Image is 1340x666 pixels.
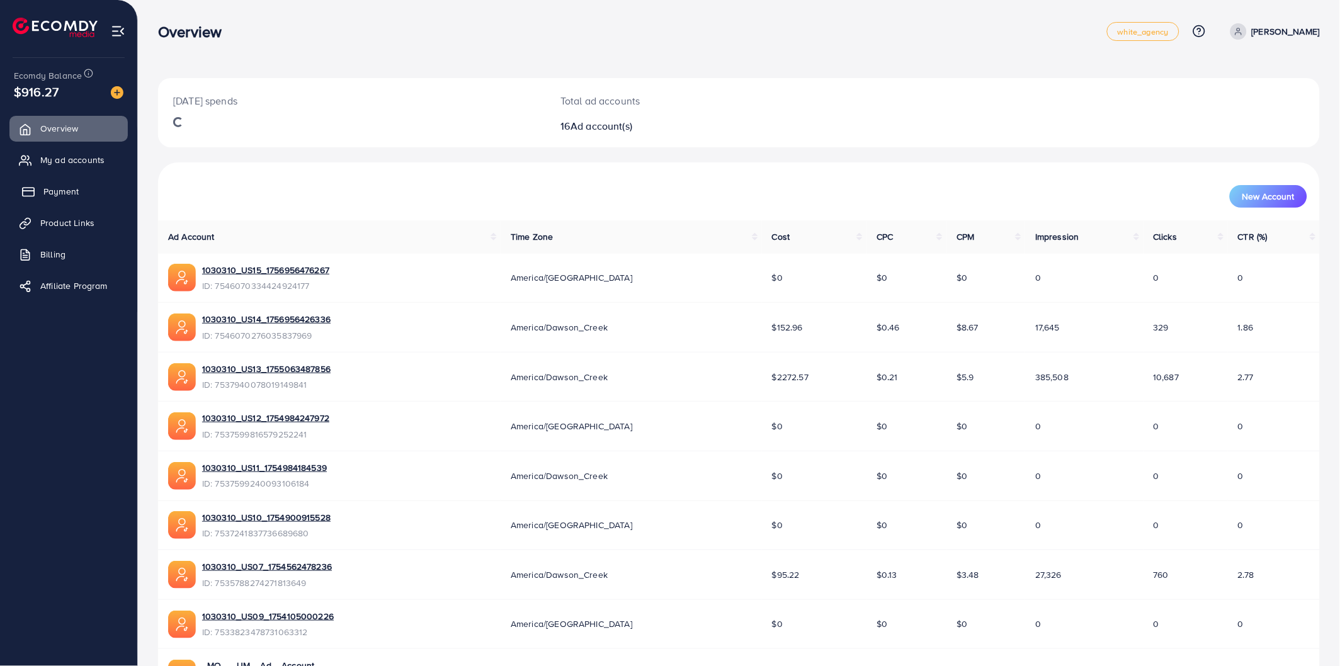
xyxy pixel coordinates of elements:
span: 1.86 [1238,321,1254,334]
a: 1030310_US07_1754562478236 [202,560,332,573]
img: ic-ads-acc.e4c84228.svg [168,363,196,391]
span: $152.96 [772,321,803,334]
a: 1030310_US10_1754900915528 [202,511,331,524]
span: ID: 7537241837736689680 [202,527,331,539]
span: $0 [877,420,887,432]
a: My ad accounts [9,147,128,172]
img: ic-ads-acc.e4c84228.svg [168,511,196,539]
span: $95.22 [772,568,800,581]
span: white_agency [1118,28,1169,36]
span: $0 [877,271,887,284]
span: 0 [1035,618,1041,630]
span: 0 [1238,420,1244,432]
span: Impression [1035,230,1079,243]
a: 1030310_US15_1756956476267 [202,264,329,276]
span: America/Dawson_Creek [511,568,608,581]
span: $0 [957,519,967,531]
span: $0 [772,271,783,284]
span: 0 [1238,519,1244,531]
span: 2.78 [1238,568,1254,581]
span: New Account [1242,192,1295,201]
span: Affiliate Program [40,279,108,292]
a: 1030310_US14_1756956426336 [202,313,331,325]
a: 1030310_US09_1754105000226 [202,610,334,623]
span: 17,645 [1035,321,1060,334]
span: $0 [877,519,887,531]
a: [PERSON_NAME] [1225,23,1320,40]
span: 0 [1035,519,1041,531]
span: 0 [1154,470,1159,482]
span: $916.27 [14,82,59,101]
button: New Account [1230,185,1307,208]
span: $0 [772,519,783,531]
span: $0.46 [877,321,900,334]
img: ic-ads-acc.e4c84228.svg [168,462,196,490]
span: $0.13 [877,568,897,581]
span: 0 [1035,420,1041,432]
a: Product Links [9,210,128,235]
span: America/[GEOGRAPHIC_DATA] [511,519,632,531]
span: 760 [1154,568,1169,581]
span: America/[GEOGRAPHIC_DATA] [511,420,632,432]
a: Billing [9,242,128,267]
img: ic-ads-acc.e4c84228.svg [168,264,196,291]
span: 0 [1238,271,1244,284]
span: ID: 7537599816579252241 [202,428,329,441]
span: $0 [877,470,887,482]
span: Time Zone [511,230,553,243]
span: 2.77 [1238,371,1254,383]
span: ID: 7533823478731063312 [202,626,334,638]
span: Billing [40,248,65,261]
p: [DATE] spends [173,93,530,108]
p: Total ad accounts [560,93,820,108]
img: ic-ads-acc.e4c84228.svg [168,313,196,341]
span: Overview [40,122,78,135]
img: ic-ads-acc.e4c84228.svg [168,561,196,589]
span: 0 [1238,470,1244,482]
span: ID: 7537599240093106184 [202,477,327,490]
span: 0 [1035,271,1041,284]
span: $0 [877,618,887,630]
h3: Overview [158,23,232,41]
span: America/Dawson_Creek [511,321,608,334]
span: $2272.57 [772,371,809,383]
span: CPM [957,230,974,243]
span: 27,326 [1035,568,1062,581]
img: image [111,86,123,99]
span: 385,508 [1035,371,1069,383]
span: $0 [957,271,967,284]
span: ID: 7535788274271813649 [202,577,332,589]
span: 0 [1154,271,1159,284]
span: $0 [957,618,967,630]
span: $0 [772,420,783,432]
span: 0 [1154,618,1159,630]
span: Product Links [40,217,94,229]
a: 1030310_US12_1754984247972 [202,412,329,424]
span: Cost [772,230,790,243]
a: Overview [9,116,128,141]
span: CPC [877,230,893,243]
img: menu [111,24,125,38]
span: Clicks [1154,230,1178,243]
img: logo [13,18,98,37]
img: ic-ads-acc.e4c84228.svg [168,412,196,440]
span: America/Dawson_Creek [511,470,608,482]
span: Ad Account [168,230,215,243]
span: $0 [772,618,783,630]
span: 0 [1154,420,1159,432]
span: ID: 7546070276035837969 [202,329,331,342]
iframe: Chat [1286,609,1331,657]
span: Ad account(s) [571,119,632,133]
span: America/[GEOGRAPHIC_DATA] [511,271,632,284]
span: ID: 7546070334424924177 [202,279,329,292]
span: $8.67 [957,321,979,334]
a: 1030310_US11_1754984184539 [202,461,327,474]
p: [PERSON_NAME] [1252,24,1320,39]
span: $0 [772,470,783,482]
img: ic-ads-acc.e4c84228.svg [168,611,196,638]
span: $0 [957,420,967,432]
span: Ecomdy Balance [14,69,82,82]
span: ID: 7537940078019149841 [202,378,331,391]
a: Payment [9,179,128,204]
